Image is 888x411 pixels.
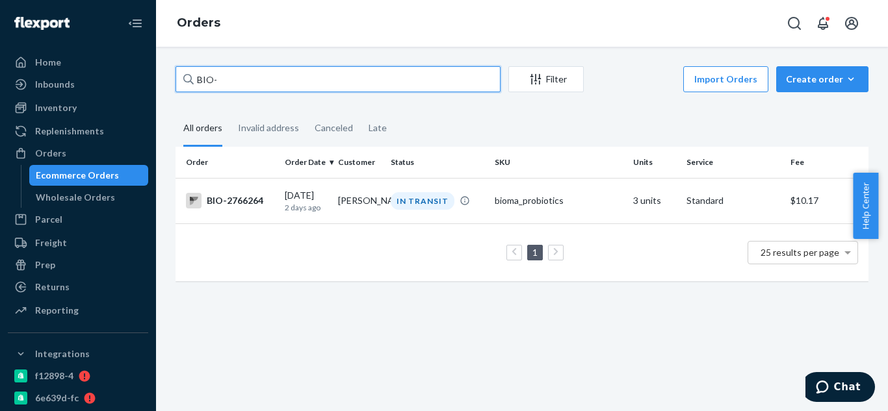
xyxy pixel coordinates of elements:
div: BIO-2766264 [186,193,274,208]
div: Reporting [35,304,79,317]
div: Parcel [35,213,62,226]
div: Replenishments [35,125,104,138]
a: f12898-4 [8,366,148,386]
div: Late [369,111,387,145]
a: Wholesale Orders [29,187,149,208]
div: Canceled [315,111,353,145]
a: Replenishments [8,121,148,142]
p: 2 days ago [285,202,328,213]
a: 6e639d-fc [8,388,148,408]
a: Home [8,52,148,73]
th: Status [385,147,490,178]
div: Prep [35,258,55,271]
a: Orders [8,143,148,164]
div: Integrations [35,347,90,360]
button: Integrations [8,343,148,364]
a: Inbounds [8,74,148,95]
th: Order Date [280,147,333,178]
button: Close Navigation [122,10,148,36]
button: Filter [508,66,584,92]
div: Create order [786,73,859,86]
span: 25 results per page [761,247,839,258]
a: Parcel [8,209,148,230]
div: Filter [509,73,583,86]
th: Order [176,147,280,178]
div: Returns [35,280,70,293]
a: Reporting [8,300,148,321]
p: Standard [686,194,780,207]
td: [PERSON_NAME] [333,178,386,223]
button: Open account menu [839,10,865,36]
a: Orders [177,16,220,30]
th: Service [681,147,785,178]
td: $10.17 [785,178,868,223]
div: Orders [35,147,66,160]
th: Fee [785,147,868,178]
a: Freight [8,232,148,253]
div: Invalid address [238,111,299,145]
a: Returns [8,277,148,297]
div: bioma_probiotics [495,194,623,207]
button: Import Orders [683,66,768,92]
div: Inbounds [35,78,75,91]
div: Inventory [35,101,77,114]
th: SKU [490,147,628,178]
button: Open Search Box [781,10,807,36]
div: Ecommerce Orders [36,169,119,182]
div: Customer [338,156,381,168]
div: All orders [183,111,222,147]
td: 3 units [628,178,681,223]
div: Freight [35,236,67,249]
th: Units [628,147,681,178]
a: Ecommerce Orders [29,165,149,186]
input: Search orders [176,66,501,92]
a: Prep [8,255,148,275]
ol: breadcrumbs [166,5,231,42]
div: [DATE] [285,189,328,213]
div: f12898-4 [35,369,73,382]
img: Flexport logo [14,17,70,30]
button: Open notifications [810,10,836,36]
a: Page 1 is your current page [530,247,540,258]
div: Home [35,56,61,69]
div: IN TRANSIT [391,192,454,210]
div: 6e639d-fc [35,392,79,405]
button: Create order [776,66,868,92]
button: Help Center [853,173,878,239]
div: Wholesale Orders [36,191,115,204]
iframe: Opens a widget where you can chat to one of our agents [805,372,875,405]
a: Inventory [8,97,148,118]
